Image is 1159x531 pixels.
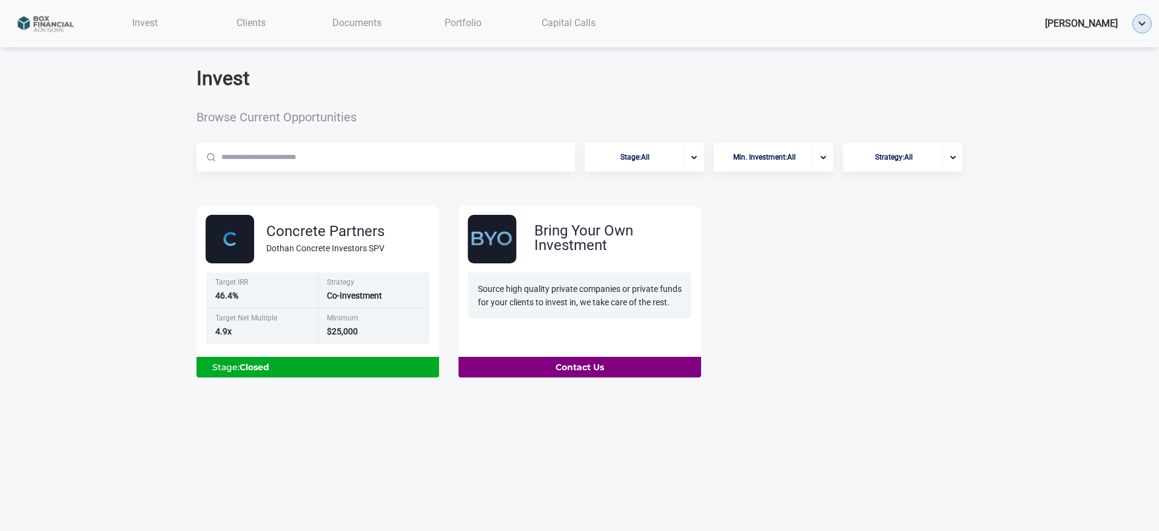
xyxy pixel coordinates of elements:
[542,17,596,29] span: Capital Calls
[478,284,682,307] span: Source high quality private companies or private funds for your clients to invest in, we take car...
[332,17,381,29] span: Documents
[206,357,429,377] div: Stage:
[733,146,796,169] span: Min. Investment : All
[714,143,833,172] button: Min. Investment:Allportfolio-arrow
[327,314,422,325] div: Minimum
[1132,14,1152,33] button: ellipse
[691,155,697,160] img: portfolio-arrow
[327,279,422,289] div: Strategy
[304,10,410,35] a: Documents
[215,314,311,325] div: Target Net Multiple
[327,326,358,336] span: $25,000
[1045,18,1118,29] span: [PERSON_NAME]
[237,17,266,29] span: Clients
[206,215,254,263] img: Group_48603.svg
[266,242,385,255] div: Dothan Concrete Investors SPV
[215,291,238,300] span: 46.4%
[197,111,452,123] span: Browse Current Opportunities
[92,10,198,35] a: Invest
[468,215,522,263] img: byo.svg
[445,17,482,29] span: Portfolio
[410,10,516,35] a: Portfolio
[215,326,232,336] span: 4.9x
[875,146,913,169] span: Strategy : All
[207,153,215,161] img: Magnifier
[585,143,704,172] button: Stage:Allportfolio-arrow
[950,155,956,160] img: portfolio-arrow
[534,223,701,252] div: Bring Your Own Investment
[327,291,382,300] span: Co-Investment
[843,143,962,172] button: Strategy:Allportfolio-arrow
[821,155,826,160] img: portfolio-arrow
[620,146,650,169] span: Stage : All
[266,224,385,238] div: Concrete Partners
[516,10,622,35] a: Capital Calls
[240,362,269,373] b: Closed
[215,279,311,289] div: Target IRR
[1133,15,1151,33] img: ellipse
[132,17,158,29] span: Invest
[197,67,452,90] h2: Invest
[198,10,304,35] a: Clients
[15,13,75,35] img: logo
[556,362,604,373] b: Contact Us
